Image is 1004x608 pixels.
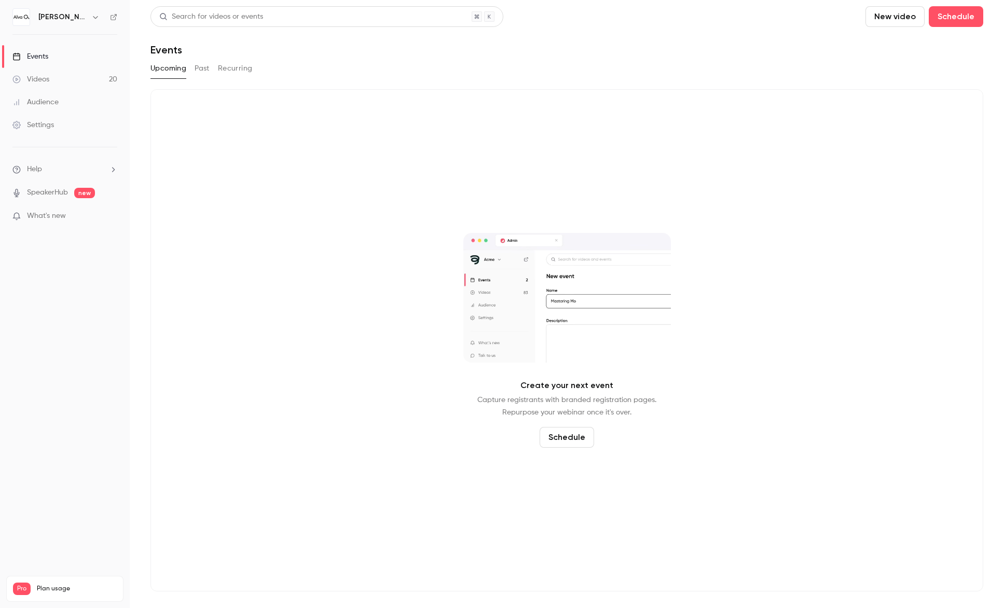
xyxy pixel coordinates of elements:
[105,212,117,221] iframe: Noticeable Trigger
[929,6,983,27] button: Schedule
[27,187,68,198] a: SpeakerHub
[27,164,42,175] span: Help
[12,74,49,85] div: Videos
[865,6,925,27] button: New video
[13,9,30,25] img: Alva Academy
[27,211,66,222] span: What's new
[12,164,117,175] li: help-dropdown-opener
[38,12,87,22] h6: [PERSON_NAME][GEOGRAPHIC_DATA]
[12,51,48,62] div: Events
[159,11,263,22] div: Search for videos or events
[540,427,594,448] button: Schedule
[150,60,186,77] button: Upcoming
[195,60,210,77] button: Past
[74,188,95,198] span: new
[12,120,54,130] div: Settings
[12,97,59,107] div: Audience
[477,394,656,419] p: Capture registrants with branded registration pages. Repurpose your webinar once it's over.
[13,583,31,595] span: Pro
[37,585,117,593] span: Plan usage
[150,44,182,56] h1: Events
[520,379,613,392] p: Create your next event
[218,60,253,77] button: Recurring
